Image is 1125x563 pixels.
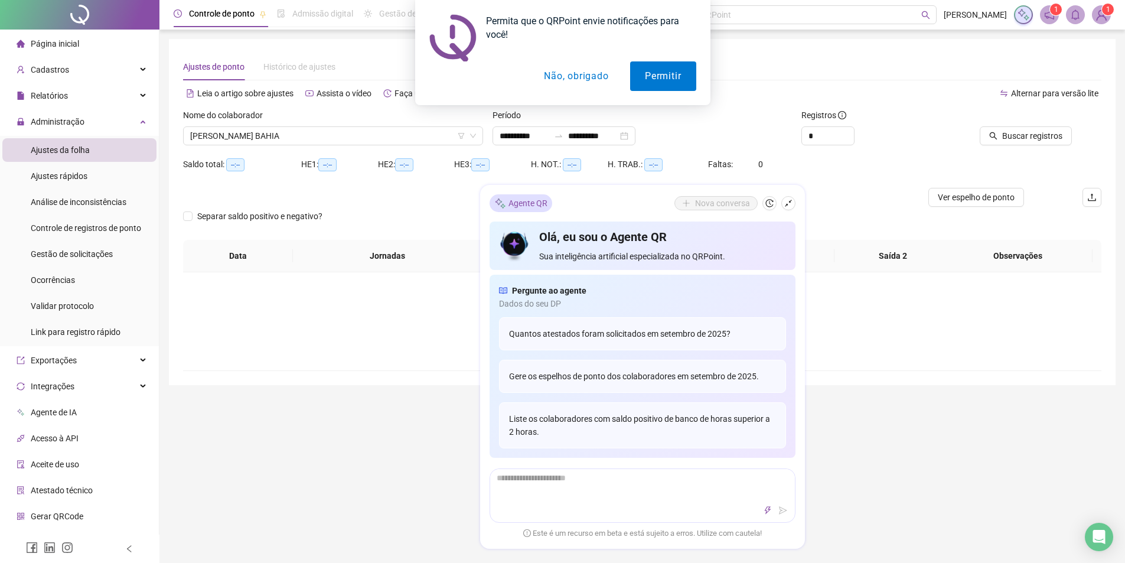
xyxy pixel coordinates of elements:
span: --:-- [318,158,337,171]
div: H. NOT.: [531,158,608,171]
div: HE 1: [301,158,378,171]
img: sparkle-icon.fc2bf0ac1784a2077858766a79e2daf3.svg [494,197,506,209]
div: Open Intercom Messenger [1085,523,1113,551]
span: solution [17,486,25,494]
span: thunderbolt [764,506,772,515]
span: Sua inteligência artificial especializada no QRPoint. [539,250,785,263]
span: Gerar QRCode [31,512,83,521]
span: Integrações [31,382,74,391]
div: Gere os espelhos de ponto dos colaboradores em setembro de 2025. [499,360,786,393]
span: to [554,131,563,141]
span: Aceite de uso [31,460,79,469]
span: Controle de registros de ponto [31,223,141,233]
button: Ver espelho de ponto [928,188,1024,207]
span: facebook [26,542,38,554]
span: search [989,132,997,140]
span: read [499,284,507,297]
span: left [125,545,133,553]
div: Saldo total: [183,158,301,171]
div: HE 3: [454,158,531,171]
div: Quantos atestados foram solicitados em setembro de 2025? [499,317,786,350]
span: Agente de IA [31,408,77,417]
span: info-circle [838,111,846,119]
h4: Olá, eu sou o Agente QR [539,229,785,245]
label: Nome do colaborador [183,109,270,122]
span: Este é um recurso em beta e está sujeito a erros. Utilize com cautela! [523,528,762,539]
span: shrink [784,199,793,207]
span: Ajustes rápidos [31,171,87,181]
span: linkedin [44,542,56,554]
span: Separar saldo positivo e negativo? [193,210,327,223]
div: Permita que o QRPoint envie notificações para você! [477,14,696,41]
th: Saída 2 [834,240,952,272]
div: HE 2: [378,158,455,171]
button: Não, obrigado [529,61,623,91]
span: Ajustes da folha [31,145,90,155]
span: --:-- [471,158,490,171]
label: Período [493,109,529,122]
span: Registros [801,109,846,122]
span: --:-- [644,158,663,171]
span: down [469,132,477,139]
span: history [765,199,774,207]
span: Administração [31,117,84,126]
div: H. TRAB.: [608,158,708,171]
span: Validar protocolo [31,301,94,311]
th: Data [183,240,293,272]
span: 0 [758,160,763,169]
span: exclamation-circle [523,529,531,536]
span: Ocorrências [31,275,75,285]
span: lock [17,118,25,126]
span: api [17,434,25,442]
th: Jornadas [293,240,482,272]
span: instagram [61,542,73,554]
span: Ver espelho de ponto [938,191,1015,204]
button: Permitir [630,61,696,91]
span: filter [458,132,465,139]
button: send [776,503,790,518]
span: audit [17,460,25,468]
button: Nova conversa [674,196,758,210]
span: Exportações [31,356,77,365]
span: swap-right [554,131,563,141]
span: Buscar registros [1002,129,1062,142]
span: Análise de inconsistências [31,197,126,207]
div: Agente QR [490,194,552,212]
span: --:-- [226,158,244,171]
span: export [17,356,25,365]
span: LUCAS DE OLIVEIRA BAHIA [190,127,476,145]
div: Não há dados [197,329,1087,342]
span: Dados do seu DP [499,297,786,310]
span: upload [1087,193,1097,202]
div: Liste os colaboradores com saldo positivo de banco de horas superior a 2 horas. [499,402,786,448]
button: thunderbolt [761,503,775,518]
span: Faltas: [708,160,735,169]
img: notification icon [429,14,477,61]
span: Gestão de solicitações [31,249,113,259]
span: Pergunte ao agente [512,284,586,297]
span: sync [17,382,25,390]
span: Observações [953,249,1083,262]
span: --:-- [563,158,581,171]
span: Atestado técnico [31,486,93,495]
span: Acesso à API [31,434,79,443]
th: Observações [943,240,1093,272]
img: icon [499,229,530,263]
span: --:-- [395,158,413,171]
span: qrcode [17,512,25,520]
span: Link para registro rápido [31,327,120,337]
button: Buscar registros [980,126,1072,145]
